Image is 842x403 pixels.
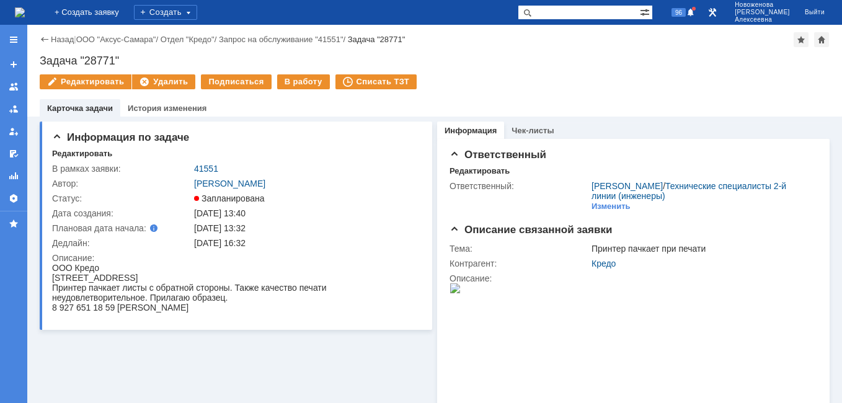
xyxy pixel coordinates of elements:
[671,8,686,17] span: 96
[4,188,24,208] a: Настройки
[51,35,74,44] a: Назад
[450,259,589,268] div: Контрагент:
[735,16,790,24] span: Алексеевна
[194,238,416,248] div: [DATE] 16:32
[450,244,589,254] div: Тема:
[640,6,652,17] span: Расширенный поиск
[450,273,817,283] div: Описание:
[74,34,76,43] div: |
[52,131,189,143] span: Информация по задаче
[194,179,265,188] a: [PERSON_NAME]
[76,35,156,44] a: ООО "Аксус-Самара"
[76,35,161,44] div: /
[4,77,24,97] a: Заявки на командах
[194,223,416,233] div: [DATE] 13:32
[52,253,419,263] div: Описание:
[52,179,192,188] div: Автор:
[445,126,497,135] a: Информация
[592,244,815,254] div: Принтер пачкает при печати
[4,99,24,119] a: Заявки в моей ответственности
[161,35,219,44] div: /
[219,35,348,44] div: /
[705,5,720,20] a: Перейти в интерфейс администратора
[735,1,790,9] span: Новоженова
[52,223,177,233] div: Плановая дата начала:
[194,208,416,218] div: [DATE] 13:40
[128,104,206,113] a: История изменения
[161,35,215,44] a: Отдел "Кредо"
[52,208,192,218] div: Дата создания:
[592,259,616,268] a: Кредо
[134,5,197,20] div: Создать
[52,164,192,174] div: В рамках заявки:
[52,149,112,159] div: Редактировать
[15,7,25,17] img: logo
[450,224,612,236] span: Описание связанной заявки
[512,126,554,135] a: Чек-листы
[4,166,24,186] a: Отчеты
[194,193,265,203] span: Запланирована
[814,32,829,47] div: Сделать домашней страницей
[40,55,830,67] div: Задача "28771"
[4,122,24,141] a: Мои заявки
[4,55,24,74] a: Создать заявку
[735,9,790,16] span: [PERSON_NAME]
[15,7,25,17] a: Перейти на домашнюю страницу
[52,238,192,248] div: Дедлайн:
[592,181,663,191] a: [PERSON_NAME]
[4,144,24,164] a: Мои согласования
[47,104,113,113] a: Карточка задачи
[194,164,218,174] a: 41551
[794,32,809,47] div: Добавить в избранное
[52,193,192,203] div: Статус:
[592,181,811,201] div: /
[219,35,343,44] a: Запрос на обслуживание "41551"
[592,201,631,211] div: Изменить
[450,166,510,176] div: Редактировать
[348,35,405,44] div: Задача "28771"
[450,181,589,191] div: Ответственный:
[592,181,786,201] a: Технические специалисты 2-й линии (инженеры)
[450,149,546,161] span: Ответственный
